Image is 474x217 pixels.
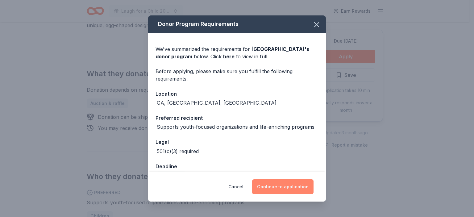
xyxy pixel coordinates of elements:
div: Due [DATE] [157,172,185,180]
div: 501(c)(3) required [157,148,199,155]
button: Cancel [228,179,243,194]
div: We've summarized the requirements for below. Click to view in full. [156,45,318,60]
div: Preferred recipient [156,114,318,122]
div: Before applying, please make sure you fulfill the following requirements: [156,68,318,82]
a: here [223,53,235,60]
div: Supports youth-focused organizations and life-enriching programs [157,123,314,131]
div: Legal [156,138,318,146]
div: Location [156,90,318,98]
div: GA, [GEOGRAPHIC_DATA], [GEOGRAPHIC_DATA] [157,99,276,106]
button: Continue to application [252,179,314,194]
div: Donor Program Requirements [148,15,326,33]
div: Deadline [156,162,318,170]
